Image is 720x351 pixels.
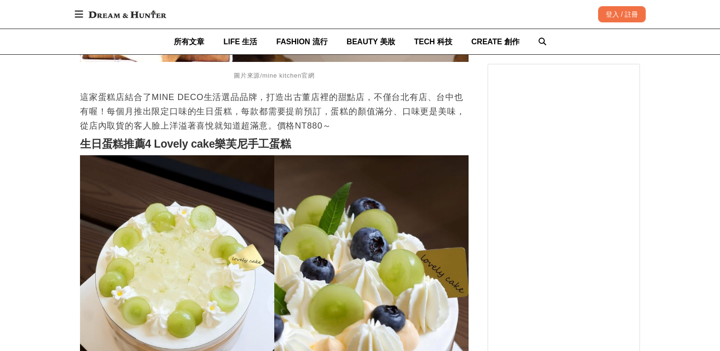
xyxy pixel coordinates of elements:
span: CREATE 創作 [471,38,520,46]
a: BEAUTY 美妝 [347,29,395,54]
p: 這家蛋糕店結合了MINE DECO生活選品品牌，打造出古董店裡的甜點店，不僅台北有店、台中也有喔！每個月推出限定口味的生日蛋糕，每款都需要提前預訂，蛋糕的顏值滿分、口味更是美味，從店內取貨的客人... [80,90,469,133]
span: BEAUTY 美妝 [347,38,395,46]
span: TECH 科技 [414,38,452,46]
div: 登入 / 註冊 [598,6,646,22]
a: CREATE 創作 [471,29,520,54]
a: FASHION 流行 [276,29,328,54]
span: FASHION 流行 [276,38,328,46]
span: LIFE 生活 [223,38,257,46]
a: TECH 科技 [414,29,452,54]
a: LIFE 生活 [223,29,257,54]
a: 所有文章 [174,29,204,54]
span: 圖片來源/mine kitchen官網 [234,72,315,79]
img: Dream & Hunter [84,6,171,23]
span: 所有文章 [174,38,204,46]
strong: 生日蛋糕推薦4 Lovely cake樂芙尼手工蛋糕 [80,138,291,150]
